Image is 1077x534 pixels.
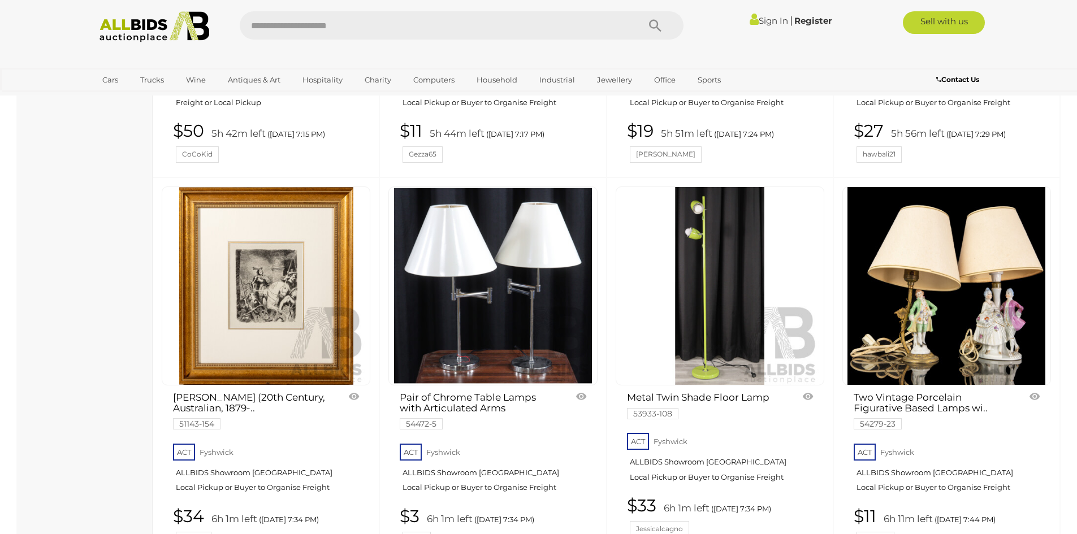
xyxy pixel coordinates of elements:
[903,11,985,34] a: Sell with us
[167,187,365,385] img: Norman Lindsay (20th Century, Australian, 1879-1969), Now Do the Entering - Trumpets Sound, Photo...
[854,440,1043,501] a: ACT Fyshwick ALLBIDS Showroom [GEOGRAPHIC_DATA] Local Pickup or Buyer to Organise Freight
[95,89,190,108] a: [GEOGRAPHIC_DATA]
[936,73,982,86] a: Contact Us
[627,55,816,116] a: ACT Fyshwick ALLBIDS Showroom [GEOGRAPHIC_DATA] Local Pickup or Buyer to Organise Freight
[93,11,216,42] img: Allbids.com.au
[400,121,589,163] a: $11 5h 44m left ([DATE] 7:17 PM) Gezza65
[220,71,288,89] a: Antiques & Art
[854,121,1043,163] a: $27 5h 56m left ([DATE] 7:29 PM) hawbali21
[690,71,728,89] a: Sports
[162,186,370,385] a: Norman Lindsay (20th Century, Australian, 1879-1969), Now Do the Entering - Trumpets Sound, Photo...
[647,71,683,89] a: Office
[394,187,592,385] img: Pair of Chrome Table Lamps with Articulated Arms
[400,55,589,116] a: ACT Fyshwick ALLBIDS Showroom [GEOGRAPHIC_DATA] Local Pickup or Buyer to Organise Freight
[173,392,331,428] a: [PERSON_NAME] (20th Century, Australian, 1879-.. 51143-154
[173,121,362,163] a: $50 5h 42m left ([DATE] 7:15 PM) CoCoKid
[400,392,557,428] a: Pair of Chrome Table Lamps with Articulated Arms 54472-5
[388,186,597,385] a: Pair of Chrome Table Lamps with Articulated Arms
[133,71,171,89] a: Trucks
[179,71,213,89] a: Wine
[627,392,785,418] a: Metal Twin Shade Floor Lamp 53933-108
[532,71,582,89] a: Industrial
[790,14,793,27] span: |
[936,75,979,84] b: Contact Us
[295,71,350,89] a: Hospitality
[842,186,1051,385] a: Two Vintage Porcelain Figurative Based Lamps with Shades, One Marked Japan
[469,71,525,89] a: Household
[750,15,788,26] a: Sign In
[173,55,362,116] a: ACT Fyshwick ALLBIDS Showroom [GEOGRAPHIC_DATA] Freight or Local Pickup
[627,121,816,163] a: $19 5h 51m left ([DATE] 7:24 PM) [PERSON_NAME]
[854,392,1011,428] a: Two Vintage Porcelain Figurative Based Lamps wi.. 54279-23
[627,429,816,490] a: ACT Fyshwick ALLBIDS Showroom [GEOGRAPHIC_DATA] Local Pickup or Buyer to Organise Freight
[847,187,1045,385] img: Two Vintage Porcelain Figurative Based Lamps with Shades, One Marked Japan
[627,11,684,40] button: Search
[621,187,819,385] img: Metal Twin Shade Floor Lamp
[590,71,639,89] a: Jewellery
[173,440,362,501] a: ACT Fyshwick ALLBIDS Showroom [GEOGRAPHIC_DATA] Local Pickup or Buyer to Organise Freight
[406,71,462,89] a: Computers
[400,440,589,501] a: ACT Fyshwick ALLBIDS Showroom [GEOGRAPHIC_DATA] Local Pickup or Buyer to Organise Freight
[95,71,126,89] a: Cars
[357,71,399,89] a: Charity
[854,55,1043,116] a: ACT Fyshwick ALLBIDS Showroom [GEOGRAPHIC_DATA] Local Pickup or Buyer to Organise Freight
[794,15,832,26] a: Register
[616,186,824,385] a: Metal Twin Shade Floor Lamp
